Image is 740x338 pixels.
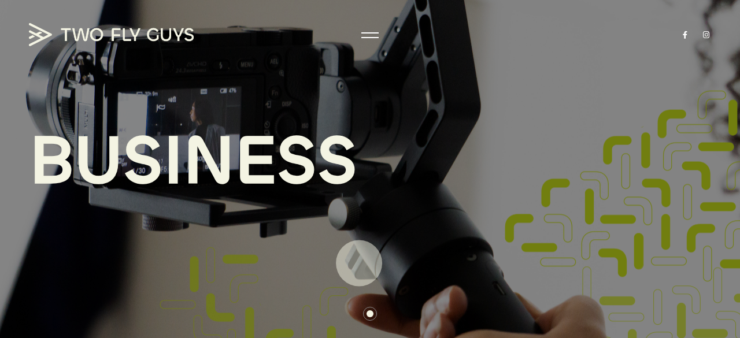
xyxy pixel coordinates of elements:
[29,23,194,46] img: TWO FLY GUYS MEDIA
[163,124,183,198] div: I
[29,23,202,46] a: TWO FLY GUYS MEDIA TWO FLY GUYS MEDIA
[317,124,357,198] div: S
[74,124,123,198] div: U
[235,124,276,198] div: E
[276,124,317,198] div: S
[183,124,235,198] div: N
[123,124,163,198] div: S
[29,124,74,198] div: B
